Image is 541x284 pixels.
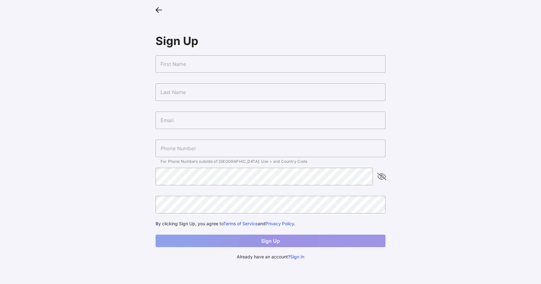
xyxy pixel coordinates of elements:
div: By clicking Sign Up, you agree to and . [156,220,385,227]
span: For Phone Numbers outside of [GEOGRAPHIC_DATA]: Use + and Country Code [161,159,307,164]
input: Email [156,112,385,129]
button: Sign Up [156,235,385,247]
a: Privacy Policy [266,221,294,226]
button: Sign In [290,253,304,260]
input: Phone Number [156,140,385,157]
a: Terms of Service [223,221,258,226]
input: Last Name [156,83,385,101]
i: appended action [378,173,385,180]
input: First Name [156,55,385,73]
div: Sign Up [156,34,385,48]
div: Already have an account? [156,253,385,260]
